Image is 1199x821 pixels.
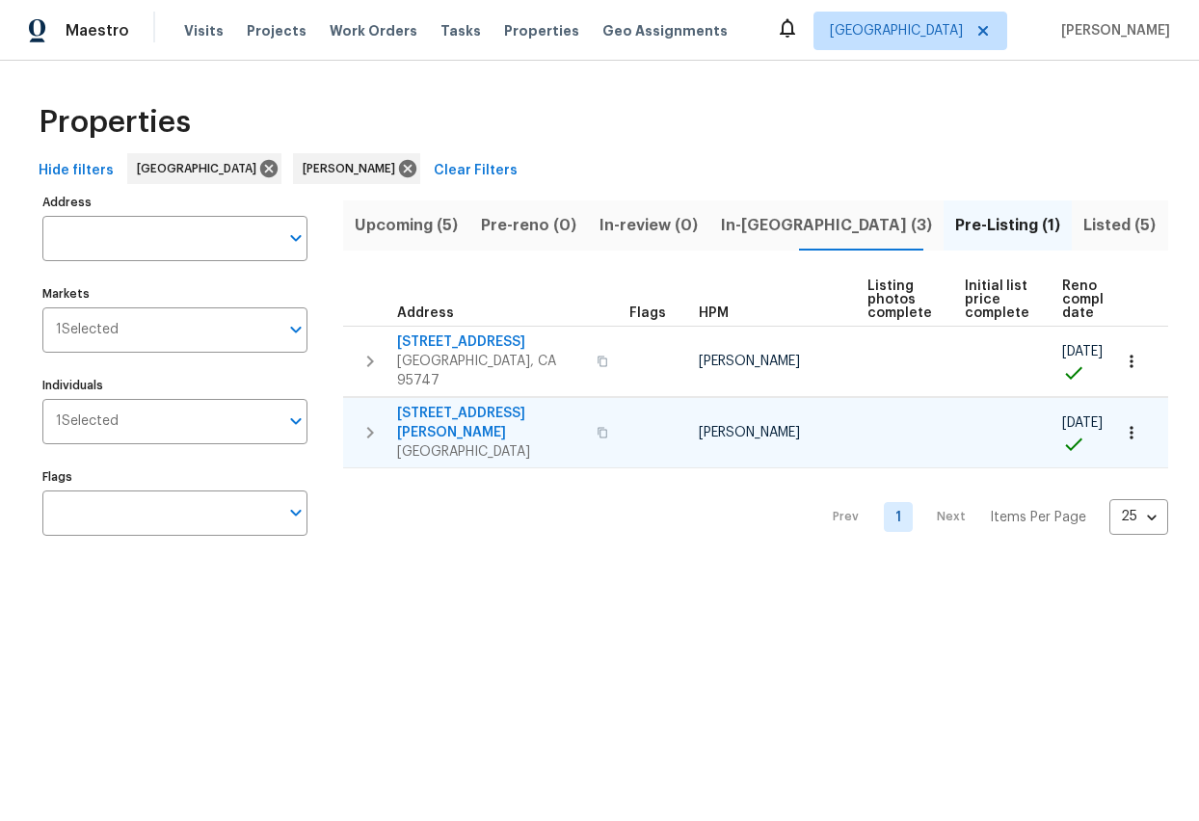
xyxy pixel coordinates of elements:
button: Open [282,408,309,435]
p: Items Per Page [990,508,1086,527]
span: Address [397,306,454,320]
span: [PERSON_NAME] [1053,21,1170,40]
span: [DATE] [1062,416,1103,430]
nav: Pagination Navigation [814,480,1168,555]
div: 25 [1109,491,1168,542]
label: Individuals [42,380,307,391]
button: Clear Filters [426,153,525,189]
span: [GEOGRAPHIC_DATA] [397,442,585,462]
span: Reno completed date [1062,279,1135,320]
span: Visits [184,21,224,40]
span: [STREET_ADDRESS] [397,332,585,352]
span: [GEOGRAPHIC_DATA] [830,21,963,40]
span: Listed (5) [1083,212,1156,239]
span: Maestro [66,21,129,40]
span: Pre-reno (0) [481,212,576,239]
button: Open [282,499,309,526]
span: [DATE] [1062,345,1103,358]
span: In-[GEOGRAPHIC_DATA] (3) [721,212,932,239]
span: [GEOGRAPHIC_DATA] [137,159,264,178]
span: Geo Assignments [602,21,728,40]
span: [PERSON_NAME] [699,426,800,439]
button: Open [282,225,309,252]
label: Flags [42,471,307,483]
span: Pre-Listing (1) [955,212,1060,239]
span: Projects [247,21,306,40]
div: [PERSON_NAME] [293,153,420,184]
a: Goto page 1 [884,502,913,532]
span: Flags [629,306,666,320]
span: 1 Selected [56,322,119,338]
button: Hide filters [31,153,121,189]
span: [PERSON_NAME] [699,355,800,368]
label: Address [42,197,307,208]
span: [GEOGRAPHIC_DATA], CA 95747 [397,352,585,390]
span: In-review (0) [599,212,698,239]
span: HPM [699,306,729,320]
span: Upcoming (5) [355,212,458,239]
span: Tasks [440,24,481,38]
span: [PERSON_NAME] [303,159,403,178]
span: [STREET_ADDRESS][PERSON_NAME] [397,404,585,442]
button: Open [282,316,309,343]
span: Clear Filters [434,159,518,183]
span: Listing photos complete [867,279,932,320]
label: Markets [42,288,307,300]
span: 1 Selected [56,413,119,430]
div: [GEOGRAPHIC_DATA] [127,153,281,184]
span: Hide filters [39,159,114,183]
span: Work Orders [330,21,417,40]
span: Initial list price complete [965,279,1029,320]
span: Properties [39,113,191,132]
span: Properties [504,21,579,40]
